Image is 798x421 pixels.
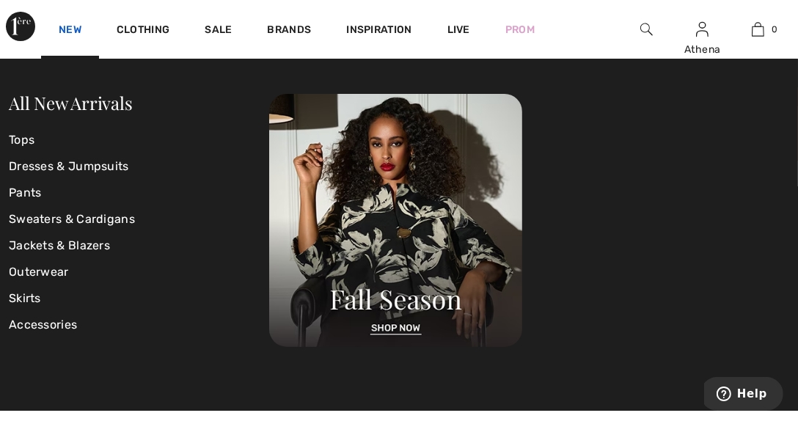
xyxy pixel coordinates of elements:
[772,23,777,36] span: 0
[731,21,786,38] a: 0
[9,233,269,259] a: Jackets & Blazers
[346,23,411,39] span: Inspiration
[9,91,132,114] a: All New Arrivals
[9,127,269,153] a: Tops
[9,312,269,338] a: Accessories
[59,23,81,39] a: New
[6,12,35,41] img: 1ère Avenue
[205,23,232,39] a: Sale
[269,94,522,347] img: 250825120107_a8d8ca038cac6.jpg
[505,22,535,37] a: Prom
[9,153,269,180] a: Dresses & Jumpsuits
[9,285,269,312] a: Skirts
[268,23,312,39] a: Brands
[640,21,653,38] img: search the website
[696,22,709,36] a: Sign In
[117,23,169,39] a: Clothing
[447,22,470,37] a: Live
[9,259,269,285] a: Outerwear
[704,377,783,414] iframe: Opens a widget where you can find more information
[752,21,764,38] img: My Bag
[676,42,730,57] div: Athena
[9,206,269,233] a: Sweaters & Cardigans
[696,21,709,38] img: My Info
[9,180,269,206] a: Pants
